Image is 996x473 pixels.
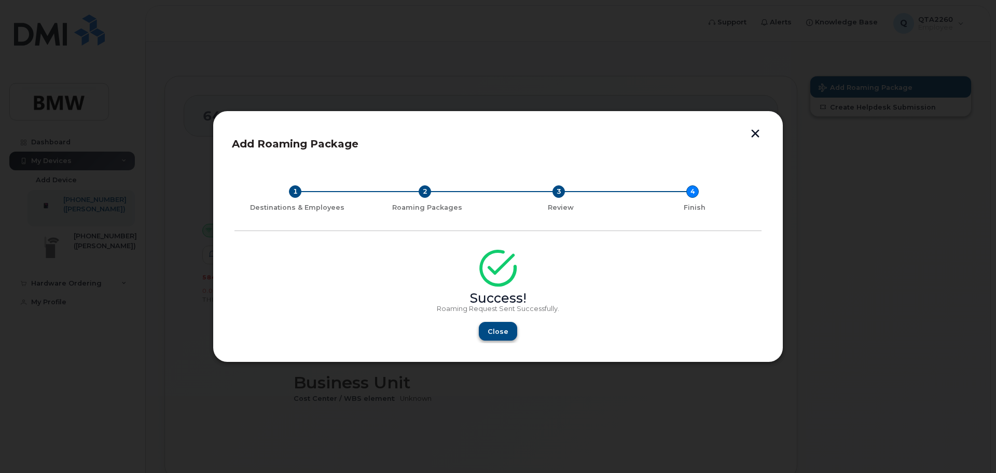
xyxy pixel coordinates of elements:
p: Roaming Request Sent Successfully. [234,305,762,313]
div: Roaming Packages [364,204,490,212]
div: 1 [289,185,301,198]
div: Review [498,204,624,212]
div: Success! [234,294,762,303]
div: 3 [552,185,565,198]
span: Add Roaming Package [232,138,358,150]
button: Close [479,322,517,341]
div: Destinations & Employees [239,204,356,212]
iframe: Messenger Launcher [951,428,988,465]
span: Close [488,327,508,336]
div: 2 [419,185,431,198]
